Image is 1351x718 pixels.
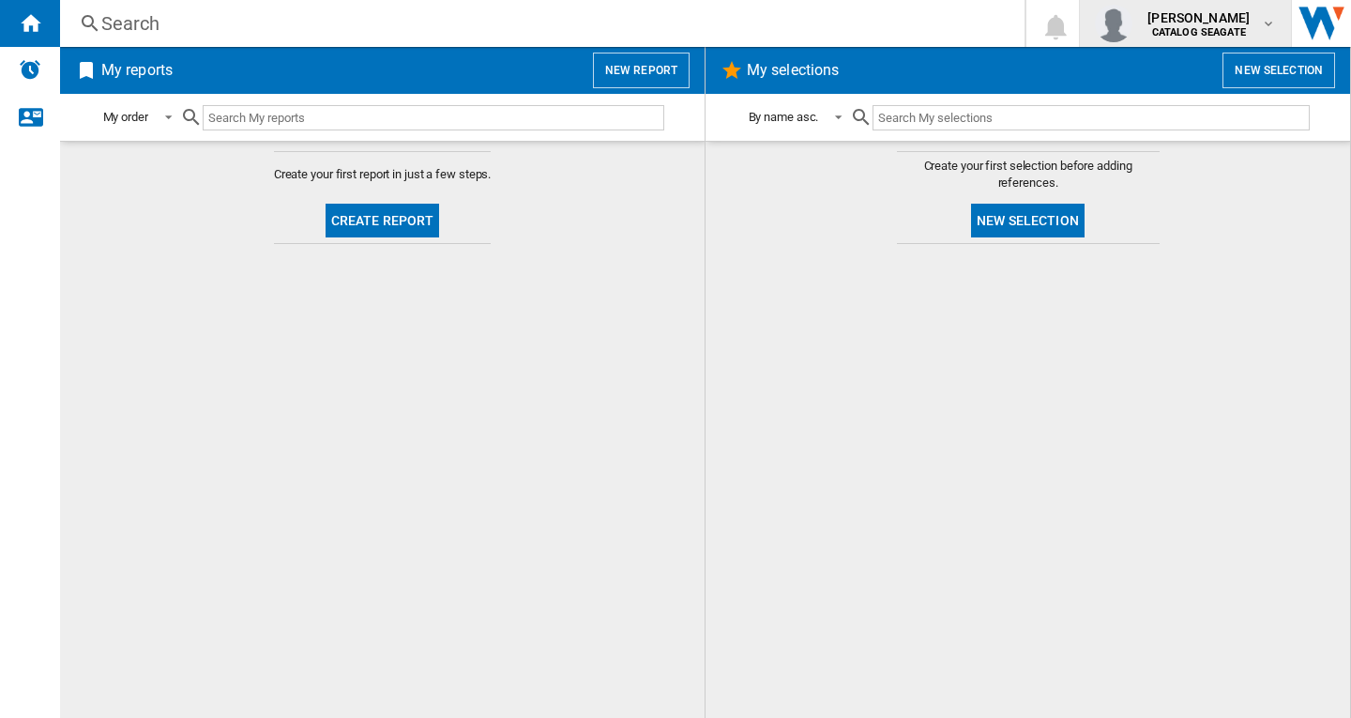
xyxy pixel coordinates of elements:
span: Create your first report in just a few steps. [274,166,492,183]
button: New selection [971,204,1085,237]
h2: My reports [98,53,176,88]
span: [PERSON_NAME] [1147,8,1250,27]
input: Search My reports [203,105,664,130]
b: CATALOG SEAGATE [1152,26,1246,38]
h2: My selections [743,53,842,88]
img: profile.jpg [1095,5,1132,42]
button: New report [593,53,690,88]
div: Search [101,10,976,37]
span: Create your first selection before adding references. [897,158,1160,191]
img: alerts-logo.svg [19,58,41,81]
button: New selection [1222,53,1335,88]
input: Search My selections [873,105,1309,130]
div: By name asc. [749,110,819,124]
div: My order [103,110,148,124]
button: Create report [326,204,440,237]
